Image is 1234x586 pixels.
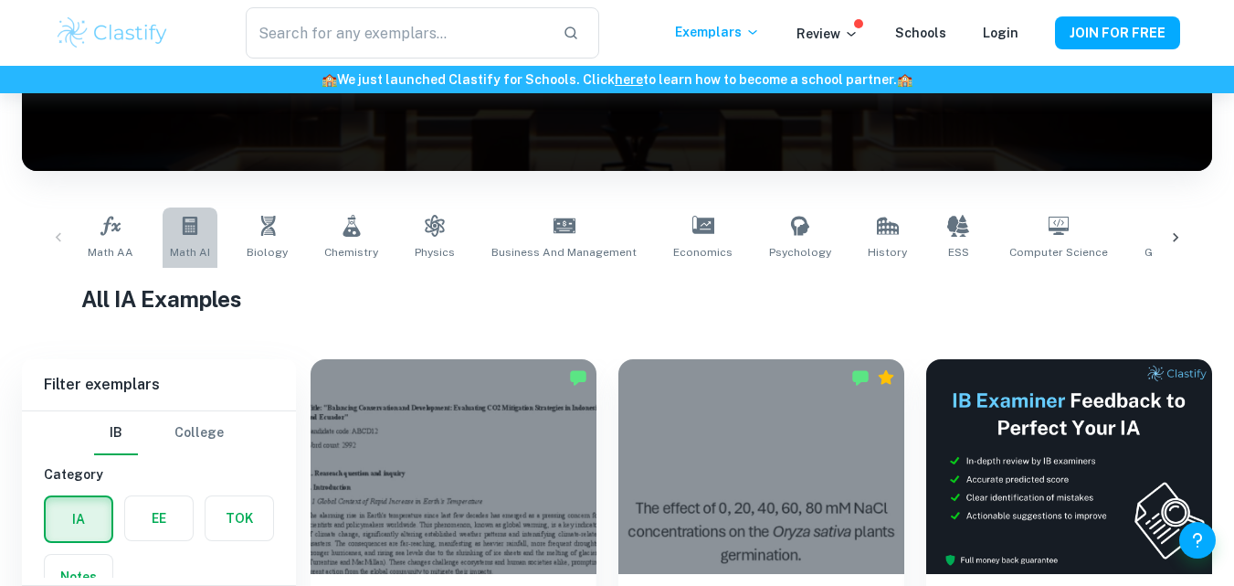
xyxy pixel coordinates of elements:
[46,497,111,541] button: IA
[324,244,378,261] span: Chemistry
[897,72,912,87] span: 🏫
[569,368,587,387] img: Marked
[22,359,296,410] h6: Filter exemplars
[415,244,455,261] span: Physics
[948,244,969,261] span: ESS
[247,244,288,261] span: Biology
[81,282,1153,315] h1: All IA Examples
[796,24,859,44] p: Review
[615,72,643,87] a: here
[983,26,1018,40] a: Login
[94,411,224,455] div: Filter type choice
[675,22,760,42] p: Exemplars
[877,368,895,387] div: Premium
[174,411,224,455] button: College
[88,244,133,261] span: Math AA
[94,411,138,455] button: IB
[851,368,870,387] img: Marked
[246,7,547,59] input: Search for any exemplars...
[206,496,273,540] button: TOK
[1009,244,1108,261] span: Computer Science
[1055,16,1180,49] button: JOIN FOR FREE
[769,244,831,261] span: Psychology
[55,15,171,51] img: Clastify logo
[868,244,907,261] span: History
[1144,244,1204,261] span: Geography
[491,244,637,261] span: Business and Management
[673,244,733,261] span: Economics
[895,26,946,40] a: Schools
[926,359,1212,574] img: Thumbnail
[125,496,193,540] button: EE
[4,69,1230,90] h6: We just launched Clastify for Schools. Click to learn how to become a school partner.
[170,244,210,261] span: Math AI
[322,72,337,87] span: 🏫
[1179,522,1216,559] button: Help and Feedback
[44,464,274,485] h6: Category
